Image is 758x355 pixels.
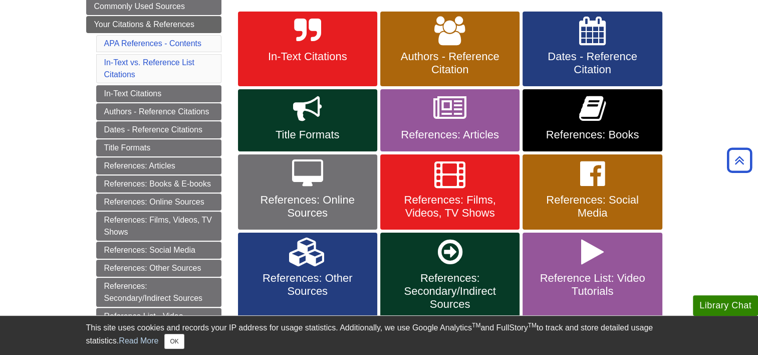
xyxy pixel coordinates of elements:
a: APA References - Contents [104,39,201,48]
span: Commonly Used Sources [94,2,185,11]
span: Authors - Reference Citation [388,50,512,76]
a: References: Secondary/Indirect Sources [380,233,520,321]
span: In-Text Citations [245,50,370,63]
button: Library Chat [693,295,758,316]
a: References: Articles [96,157,221,174]
span: References: Books [530,128,654,141]
a: References: Social Media [96,242,221,259]
sup: TM [528,322,537,329]
a: References: Articles [380,89,520,151]
div: This site uses cookies and records your IP address for usage statistics. Additionally, we use Goo... [86,322,672,349]
a: References: Books & E-books [96,175,221,193]
a: Back to Top [723,153,755,167]
a: References: Secondary/Indirect Sources [96,278,221,307]
a: In-Text Citations [96,85,221,102]
span: References: Online Sources [245,194,370,220]
sup: TM [472,322,480,329]
a: In-Text Citations [238,12,377,87]
a: Authors - Reference Citation [380,12,520,87]
span: References: Films, Videos, TV Shows [388,194,512,220]
span: Reference List: Video Tutorials [530,272,654,298]
a: Reference List - Video Tutorials [96,308,221,337]
a: Reference List: Video Tutorials [523,233,662,321]
span: References: Secondary/Indirect Sources [388,272,512,311]
button: Close [164,334,184,349]
a: References: Social Media [523,154,662,230]
span: Dates - Reference Citation [530,50,654,76]
a: References: Books [523,89,662,151]
a: Authors - Reference Citations [96,103,221,120]
span: References: Social Media [530,194,654,220]
span: Your Citations & References [94,20,194,29]
a: References: Online Sources [238,154,377,230]
span: References: Articles [388,128,512,141]
a: References: Films, Videos, TV Shows [96,212,221,241]
a: Title Formats [238,89,377,151]
a: In-Text vs. Reference List Citations [104,58,195,79]
span: References: Other Sources [245,272,370,298]
a: Your Citations & References [86,16,221,33]
a: Read More [119,336,158,345]
a: References: Films, Videos, TV Shows [380,154,520,230]
a: Title Formats [96,139,221,156]
a: References: Other Sources [96,260,221,277]
a: References: Online Sources [96,194,221,211]
a: References: Other Sources [238,233,377,321]
span: Title Formats [245,128,370,141]
a: Dates - Reference Citations [96,121,221,138]
a: Dates - Reference Citation [523,12,662,87]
